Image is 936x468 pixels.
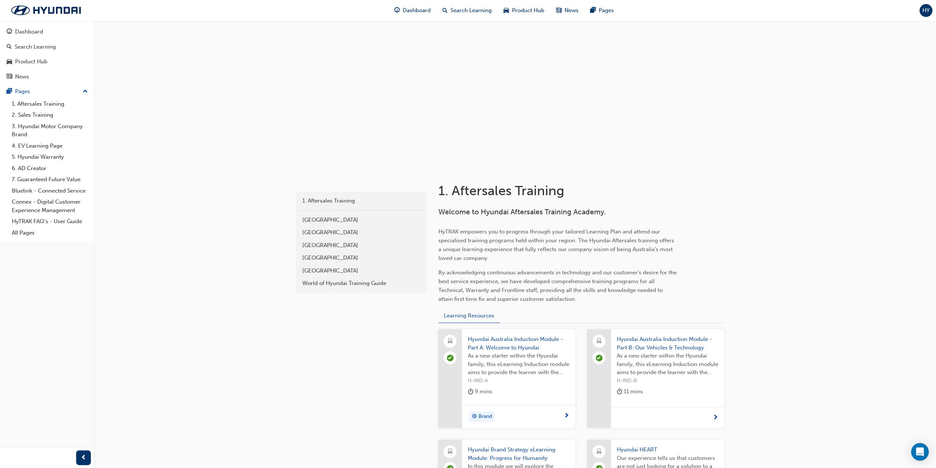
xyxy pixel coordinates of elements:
[15,87,30,96] div: Pages
[299,251,424,264] a: [GEOGRAPHIC_DATA]
[3,85,91,98] button: Pages
[442,6,448,15] span: search-icon
[9,174,91,185] a: 7. Guaranteed Future Value
[512,6,544,15] span: Product Hub
[7,88,12,95] span: pages-icon
[3,70,91,84] a: News
[9,140,91,152] a: 4. EV Learning Page
[9,98,91,110] a: 1. Aftersales Training
[302,228,420,237] div: [GEOGRAPHIC_DATA]
[302,241,420,250] div: [GEOGRAPHIC_DATA]
[9,216,91,227] a: HyTRAK FAQ's - User Guide
[478,412,492,421] span: Brand
[15,57,47,66] div: Product Hub
[9,121,91,140] a: 3. Hyundai Motor Company Brand
[590,6,596,15] span: pages-icon
[3,40,91,54] a: Search Learning
[451,6,492,15] span: Search Learning
[468,335,569,352] span: Hyundai Australia Induction Module - Part A: Welcome to Hyundai
[302,216,420,224] div: [GEOGRAPHIC_DATA]
[564,413,569,419] span: next-icon
[587,329,724,428] a: Hyundai Australia Induction Module - Part B: Our Vehicles & TechnologyAs a new starter within the...
[556,6,562,15] span: news-icon
[472,412,477,422] span: target-icon
[299,226,424,239] a: [GEOGRAPHIC_DATA]
[299,214,424,226] a: [GEOGRAPHIC_DATA]
[302,279,420,288] div: World of Hyundai Training Guide
[299,277,424,290] a: World of Hyundai Training Guide
[468,377,569,385] span: H-IND-A
[7,29,12,35] span: guage-icon
[584,3,620,18] a: pages-iconPages
[438,329,575,428] a: Hyundai Australia Induction Module - Part A: Welcome to HyundaiAs a new starter within the Hyunda...
[468,446,569,462] span: Hyundai Brand Strategy eLearning Module: Progress for Humanity
[448,447,453,457] span: laptop-icon
[498,3,550,18] a: car-iconProduct Hub
[922,6,930,15] span: HY
[4,3,88,18] img: Trak
[448,337,453,346] span: laptop-icon
[713,415,718,421] span: next-icon
[617,387,622,396] span: duration-icon
[302,267,420,275] div: [GEOGRAPHIC_DATA]
[7,59,12,65] span: car-icon
[15,28,43,36] div: Dashboard
[911,443,929,461] div: Open Intercom Messenger
[597,337,602,346] span: laptop-icon
[438,228,676,261] span: HyTRAK empowers you to progress through your tailored Learning Plan and attend our specialised tr...
[919,4,932,17] button: HY
[3,25,91,39] a: Dashboard
[9,185,91,197] a: Bluelink - Connected Service
[617,387,643,396] div: 11 mins
[9,151,91,163] a: 5. Hyundai Warranty
[7,44,12,50] span: search-icon
[550,3,584,18] a: news-iconNews
[468,352,569,377] span: As a new starter within the Hyundai family, this eLearning Induction module aims to provide the l...
[299,264,424,277] a: [GEOGRAPHIC_DATA]
[7,74,12,80] span: news-icon
[565,6,579,15] span: News
[599,6,614,15] span: Pages
[388,3,437,18] a: guage-iconDashboard
[468,387,473,396] span: duration-icon
[468,387,492,396] div: 9 mins
[438,208,606,216] span: Welcome to Hyundai Aftersales Training Academy.
[597,447,602,457] span: laptop-icon
[3,55,91,68] a: Product Hub
[617,377,718,385] span: H-IND-B
[299,194,424,207] a: 1. Aftersales Training
[9,163,91,174] a: 6. AD Creator
[617,352,718,377] span: As a new starter within the Hyundai family, this eLearning Induction module aims to provide the l...
[15,43,56,51] div: Search Learning
[302,197,420,205] div: 1. Aftersales Training
[9,196,91,216] a: Connex - Digital Customer Experience Management
[596,355,602,361] span: learningRecordVerb_COMPLETE-icon
[403,6,431,15] span: Dashboard
[302,254,420,262] div: [GEOGRAPHIC_DATA]
[394,6,400,15] span: guage-icon
[83,87,88,96] span: up-icon
[438,183,680,199] h1: 1. Aftersales Training
[9,109,91,121] a: 2. Sales Training
[503,6,509,15] span: car-icon
[617,335,718,352] span: Hyundai Australia Induction Module - Part B: Our Vehicles & Technology
[438,309,500,323] button: Learning Resources
[81,453,86,462] span: prev-icon
[447,355,453,361] span: learningRecordVerb_COMPLETE-icon
[3,24,91,85] button: DashboardSearch LearningProduct HubNews
[438,269,678,302] span: By acknowledging continuous advancements in technology and our customer’s desire for the best ser...
[437,3,498,18] a: search-iconSearch Learning
[15,73,29,81] div: News
[617,446,718,454] span: Hyundai HEART
[9,227,91,239] a: All Pages
[299,239,424,252] a: [GEOGRAPHIC_DATA]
